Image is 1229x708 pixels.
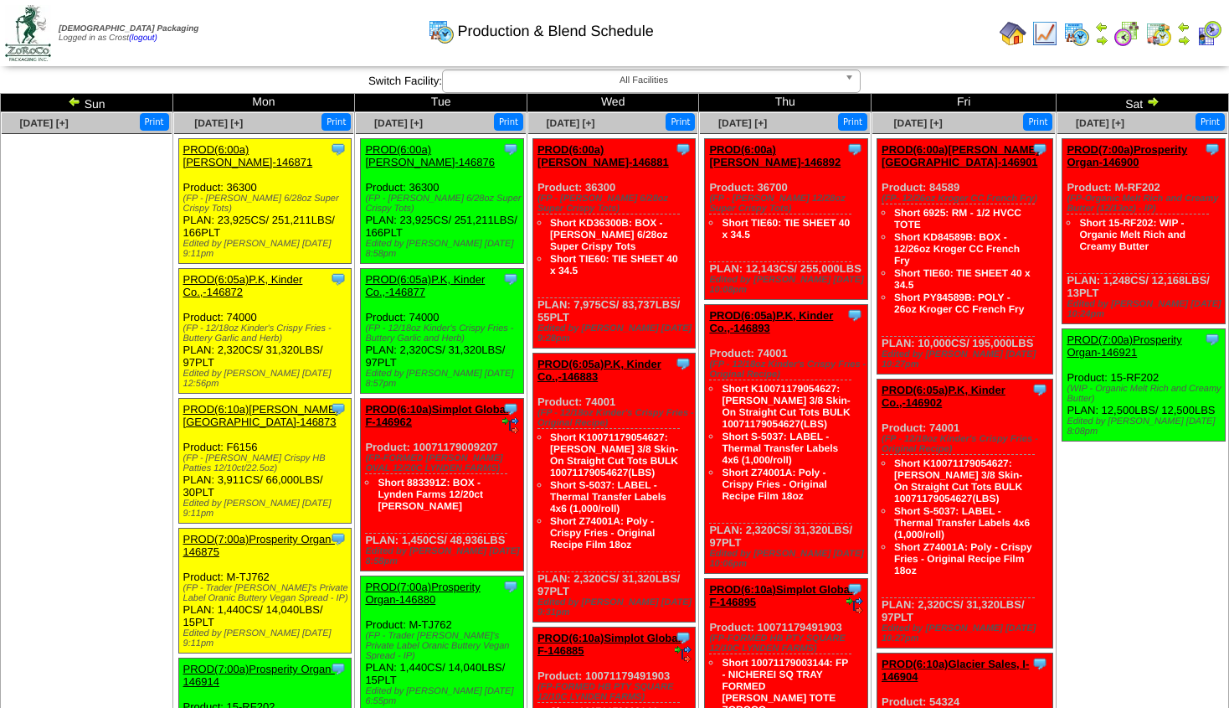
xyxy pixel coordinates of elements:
div: Edited by [PERSON_NAME] [DATE] 10:06pm [709,549,866,569]
div: Edited by [PERSON_NAME] [DATE] 10:08pm [709,275,866,295]
td: Wed [527,94,699,112]
img: arrowleft.gif [1177,20,1190,34]
a: Short Z74001A: Poly - Crispy Fries - Original Recipe Film 18oz [894,541,1032,576]
a: Short TIE60: TIE SHEET 40 x 34.5 [722,217,850,240]
a: Short S-5037: LABEL - Thermal Transfer Labels 4x6 (1,000/roll) [722,431,838,466]
a: PROD(6:05a)P.K, Kinder Co.,-146893 [709,309,833,334]
a: Short PY84589B: POLY - 26oz Kroger CC French Fry [894,292,1024,315]
img: Tooltip [502,578,519,595]
div: (FP - [PERSON_NAME] Crispy HB Patties 12/10ct/22.5oz) [183,453,351,473]
div: Edited by [PERSON_NAME] [DATE] 8:58pm [365,546,522,566]
div: Edited by [PERSON_NAME] [DATE] 8:08pm [1067,416,1224,437]
img: Tooltip [675,141,692,158]
a: Short K10071179054627: [PERSON_NAME] 3/8 Skin-On Straight Cut Tots BULK 10071179054627(LBS) [550,432,678,478]
a: [DATE] [+] [374,117,423,129]
img: arrowright.gif [1146,95,1160,108]
div: (FP - 12/18oz Kinder's Crispy Fries - Original Recipe) [537,408,695,428]
img: Tooltip [1031,141,1048,158]
a: Short K10071179054627: [PERSON_NAME] 3/8 Skin-On Straight Cut Tots BULK 10071179054627(LBS) [722,383,850,430]
img: Tooltip [502,271,519,287]
a: PROD(6:10a)[PERSON_NAME][GEOGRAPHIC_DATA]-146873 [183,403,339,428]
img: Tooltip [675,629,692,646]
div: Product: 36300 PLAN: 23,925CS / 251,211LBS / 166PLT [361,139,523,264]
div: Edited by [PERSON_NAME] [DATE] 9:28pm [537,323,695,344]
img: home.gif [1000,20,1026,47]
div: Product: M-RF202 PLAN: 1,248CS / 12,168LBS / 13PLT [1062,139,1225,324]
div: Edited by [PERSON_NAME] [DATE] 10:27pm [882,623,1052,643]
a: PROD(6:10a)Simplot Global F-146895 [709,583,852,608]
button: Print [838,113,867,131]
div: Product: 74001 PLAN: 2,320CS / 31,320LBS / 97PLT [532,354,695,623]
div: Product: 74001 PLAN: 2,320CS / 31,320LBS / 97PLT [877,380,1052,649]
div: Edited by [PERSON_NAME] [DATE] 8:57pm [365,369,522,389]
div: Edited by [PERSON_NAME] [DATE] 9:11pm [183,628,351,649]
div: (FP - 12/18oz Kinder's Crispy Fries - Original Recipe) [882,434,1052,454]
img: ediSmall.gif [846,597,863,614]
a: Short TIE60: TIE SHEET 40 x 34.5 [550,253,678,276]
img: arrowleft.gif [68,95,81,108]
img: Tooltip [330,530,347,547]
td: Tue [355,94,527,112]
a: PROD(6:00a)[PERSON_NAME]-146871 [183,143,313,168]
div: Edited by [PERSON_NAME] [DATE] 9:11pm [183,239,351,259]
div: (FP - [PERSON_NAME] 6/28oz Super Crispy Tots) [537,194,695,214]
td: Fri [871,94,1056,112]
td: Sun [1,94,173,112]
div: Edited by [PERSON_NAME] [DATE] 8:58pm [365,239,522,259]
img: Tooltip [330,271,347,287]
div: Product: 84589 PLAN: 10,000CS / 195,000LBS [877,139,1052,375]
a: PROD(6:05a)P.K, Kinder Co.,-146877 [365,273,485,298]
div: Edited by [PERSON_NAME] [DATE] 12:56pm [183,369,351,389]
a: PROD(6:00a)[PERSON_NAME][GEOGRAPHIC_DATA]-146901 [882,143,1040,168]
img: Tooltip [675,355,692,372]
img: Tooltip [502,401,519,417]
img: arrowright.gif [1095,34,1108,47]
div: Edited by [PERSON_NAME] [DATE] 9:11pm [183,499,351,519]
button: Print [1196,113,1225,131]
a: PROD(6:05a)P.K, Kinder Co.,-146872 [183,273,303,298]
a: Short K10071179054627: [PERSON_NAME] 3/8 Skin-On Straight Cut Tots BULK 10071179054627(LBS) [894,457,1022,504]
a: [DATE] [+] [20,117,69,129]
span: All Facilities [450,70,838,90]
div: Product: 36700 PLAN: 12,143CS / 255,000LBS [705,139,867,300]
a: PROD(6:00a)[PERSON_NAME]-146881 [537,143,669,168]
img: Tooltip [502,141,519,158]
img: Tooltip [846,307,863,323]
div: (FP - [PERSON_NAME] 6/28oz Super Crispy Tots) [183,194,351,214]
a: [DATE] [+] [547,117,595,129]
div: (FP - Trader [PERSON_NAME]'s Private Label Oranic Buttery Vegan Spread - IP) [183,583,351,603]
td: Thu [699,94,872,112]
span: Logged in as Crost [59,24,198,43]
img: calendarinout.gif [1145,20,1172,47]
a: PROD(6:00a)[PERSON_NAME]-146876 [365,143,495,168]
a: [DATE] [+] [718,117,767,129]
a: Short 883391Z: BOX - Lynden Farms 12/20ct [PERSON_NAME] [378,477,483,512]
img: Tooltip [1204,331,1221,348]
div: (FP - 12/18oz Kinder's Crispy Fries - Original Recipe) [709,359,866,380]
a: [DATE] [+] [1076,117,1124,129]
div: Edited by [PERSON_NAME] [DATE] 6:55pm [365,686,522,706]
a: Short S-5037: LABEL - Thermal Transfer Labels 4x6 (1,000/roll) [550,479,666,514]
div: (FP-FORMED HB PTY SQUARE 12/10C LYNDEN FARMS) [537,682,695,702]
img: calendarprod.gif [1063,20,1090,47]
button: Print [321,113,351,131]
div: Product: F6156 PLAN: 3,911CS / 66,000LBS / 30PLT [178,399,351,524]
div: (FP - [PERSON_NAME] 12/28oz Super Crispy Tots) [709,194,866,214]
div: Product: M-TJ762 PLAN: 1,440CS / 14,040LBS / 15PLT [178,529,351,654]
a: Short Z74001A: Poly - Crispy Fries - Original Recipe Film 18oz [722,467,826,502]
div: Edited by [PERSON_NAME] [DATE] 9:31pm [537,597,695,618]
div: Product: 74001 PLAN: 2,320CS / 31,320LBS / 97PLT [705,305,867,574]
div: (WIP - Organic Melt Rich and Creamy Butter) [1067,384,1224,404]
a: Short 6925: RM - 1/2 HVCC TOTE [894,207,1021,230]
a: [DATE] [+] [194,117,243,129]
a: PROD(6:05a)P.K, Kinder Co.,-146883 [537,358,661,383]
a: PROD(7:00a)Prosperity Organ-146921 [1067,333,1181,359]
div: Product: 74000 PLAN: 2,320CS / 31,320LBS / 97PLT [361,269,523,394]
span: Production & Blend Schedule [457,23,653,40]
img: Tooltip [1031,381,1048,398]
a: (logout) [129,34,157,43]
